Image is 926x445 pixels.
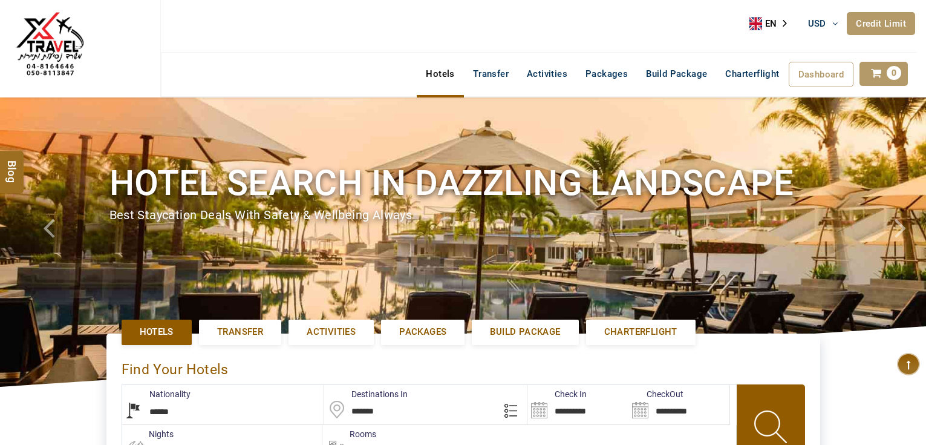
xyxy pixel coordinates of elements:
span: Charterflight [604,326,677,338]
a: Packages [576,62,637,86]
a: Transfer [199,320,281,344]
aside: Language selected: English [749,15,795,33]
input: Search [527,385,628,424]
span: USD [808,18,826,29]
a: Transfer [464,62,518,86]
h1: Hotel search in dazzling landscape [109,160,817,206]
span: Transfer [217,326,263,338]
img: The Royal Line Holidays [9,5,91,87]
span: Hotels [140,326,174,338]
a: Build Package [472,320,578,344]
label: nights [122,428,174,440]
a: Activities [289,320,374,344]
label: CheckOut [628,388,683,400]
label: Rooms [322,428,376,440]
a: EN [749,15,795,33]
span: 0 [887,66,901,80]
a: Activities [518,62,576,86]
a: Hotels [122,320,192,344]
a: Build Package [637,62,716,86]
label: Destinations In [324,388,408,400]
span: Dashboard [798,69,844,80]
label: Nationality [122,388,191,400]
label: Check In [527,388,587,400]
a: Packages [381,320,465,344]
a: Charterflight [586,320,696,344]
span: Packages [399,326,446,338]
div: Language [749,15,795,33]
span: Charterflight [725,68,779,79]
a: Credit Limit [847,12,915,35]
a: Charterflight [716,62,788,86]
a: Hotels [417,62,463,86]
a: 0 [859,62,908,86]
span: Activities [307,326,356,338]
span: Build Package [490,326,560,338]
span: Blog [4,160,20,170]
input: Search [628,385,729,424]
div: Find Your Hotels [122,349,805,384]
div: Best Staycation Deals with safety & wellbeing always [109,206,817,224]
